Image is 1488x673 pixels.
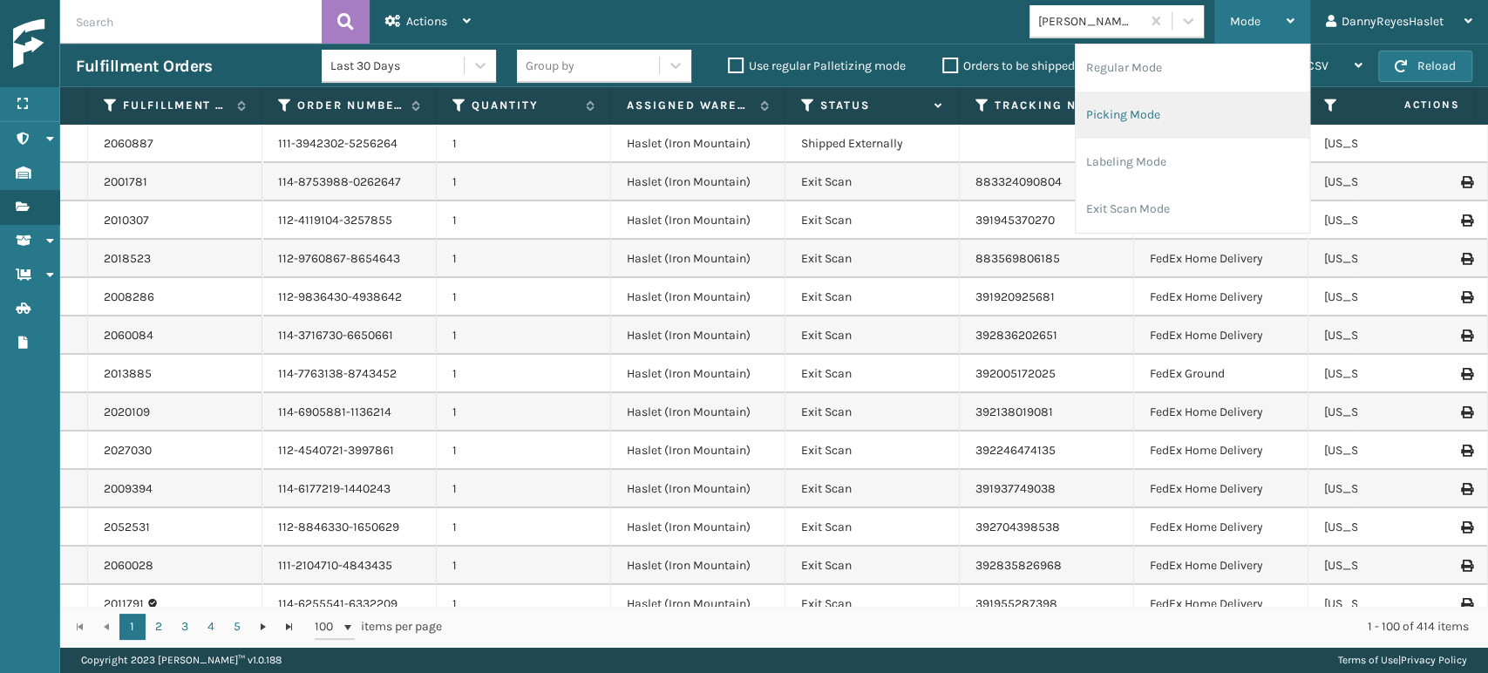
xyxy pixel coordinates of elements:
td: Haslet (Iron Mountain) [611,355,785,393]
a: 392246474135 [975,443,1056,458]
a: 391955287398 [975,596,1057,611]
td: 114-6905881-1136214 [262,393,437,432]
i: Print Label [1461,214,1471,227]
span: 100 [315,618,341,636]
i: Print Label [1461,521,1471,534]
span: Mode [1230,14,1260,29]
td: Haslet (Iron Mountain) [611,278,785,316]
a: 2001781 [104,173,147,191]
a: 2009394 [104,480,153,498]
i: Print Label [1461,560,1471,572]
td: Haslet (Iron Mountain) [611,125,785,163]
a: 391937749038 [975,481,1056,496]
td: FedEx Home Delivery [1134,316,1308,355]
li: Regular Mode [1076,44,1309,92]
a: 2060028 [104,557,153,574]
td: Haslet (Iron Mountain) [611,585,785,623]
td: 1 [437,432,611,470]
td: Haslet (Iron Mountain) [611,432,785,470]
a: 392005172025 [975,366,1056,381]
td: 1 [437,316,611,355]
td: 1 [437,393,611,432]
label: Quantity [472,98,577,113]
td: [US_STATE] [1308,393,1483,432]
td: [US_STATE] [1308,240,1483,278]
td: [US_STATE] [1308,585,1483,623]
a: 2052531 [104,519,150,536]
i: Print Label [1461,406,1471,418]
td: Haslet (Iron Mountain) [611,240,785,278]
td: FedEx Home Delivery [1134,278,1308,316]
i: Print Label [1461,291,1471,303]
img: logo [13,19,170,69]
label: Order Number [297,98,403,113]
span: Go to the last page [282,620,296,634]
td: 1 [437,355,611,393]
td: Exit Scan [785,393,960,432]
a: 392835826968 [975,558,1062,573]
div: Last 30 Days [330,57,465,75]
label: Use regular Palletizing mode [728,58,906,73]
td: [US_STATE] [1308,355,1483,393]
td: 1 [437,201,611,240]
p: Copyright 2023 [PERSON_NAME]™ v 1.0.188 [81,647,282,673]
td: Exit Scan [785,201,960,240]
label: Assigned Warehouse [627,98,751,113]
a: Go to the last page [276,614,302,640]
h3: Fulfillment Orders [76,56,212,77]
i: Print Label [1461,176,1471,188]
span: Actions [1349,91,1470,119]
td: 1 [437,585,611,623]
a: 2060084 [104,327,153,344]
a: 392138019081 [975,404,1053,419]
td: [US_STATE] [1308,547,1483,585]
td: FedEx Home Delivery [1134,240,1308,278]
span: Go to the next page [256,620,270,634]
td: Exit Scan [785,508,960,547]
div: [PERSON_NAME] Brands [1038,12,1142,31]
td: 1 [437,163,611,201]
td: 112-9760867-8654643 [262,240,437,278]
td: Haslet (Iron Mountain) [611,547,785,585]
a: 2010307 [104,212,149,229]
td: FedEx Home Delivery [1134,432,1308,470]
a: 2008286 [104,289,154,306]
a: 2027030 [104,442,152,459]
a: Privacy Policy [1401,654,1467,666]
td: 1 [437,470,611,508]
a: 2013885 [104,365,152,383]
td: Exit Scan [785,316,960,355]
a: 392704398538 [975,520,1060,534]
td: FedEx Home Delivery [1134,547,1308,585]
td: 1 [437,125,611,163]
td: 114-3716730-6650661 [262,316,437,355]
td: 114-7763138-8743452 [262,355,437,393]
a: 2020109 [104,404,150,421]
td: Shipped Externally [785,125,960,163]
div: | [1338,647,1467,673]
i: Print Label [1461,445,1471,457]
td: FedEx Home Delivery [1134,393,1308,432]
td: FedEx Home Delivery [1134,585,1308,623]
td: [US_STATE] [1308,278,1483,316]
label: Tracking Number [995,98,1100,113]
td: 111-2104710-4843435 [262,547,437,585]
a: 5 [224,614,250,640]
td: Exit Scan [785,355,960,393]
td: Exit Scan [785,240,960,278]
a: 883569806185 [975,251,1060,266]
td: 114-6177219-1440243 [262,470,437,508]
td: Exit Scan [785,163,960,201]
a: 2060887 [104,135,153,153]
td: 112-4119104-3257855 [262,201,437,240]
span: items per page [315,614,442,640]
a: 391945370270 [975,213,1055,228]
td: 112-8846330-1650629 [262,508,437,547]
td: Haslet (Iron Mountain) [611,470,785,508]
a: 3 [172,614,198,640]
div: Group by [526,57,574,75]
td: Haslet (Iron Mountain) [611,508,785,547]
div: 1 - 100 of 414 items [466,618,1469,636]
td: Exit Scan [785,547,960,585]
td: 112-4540721-3997861 [262,432,437,470]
